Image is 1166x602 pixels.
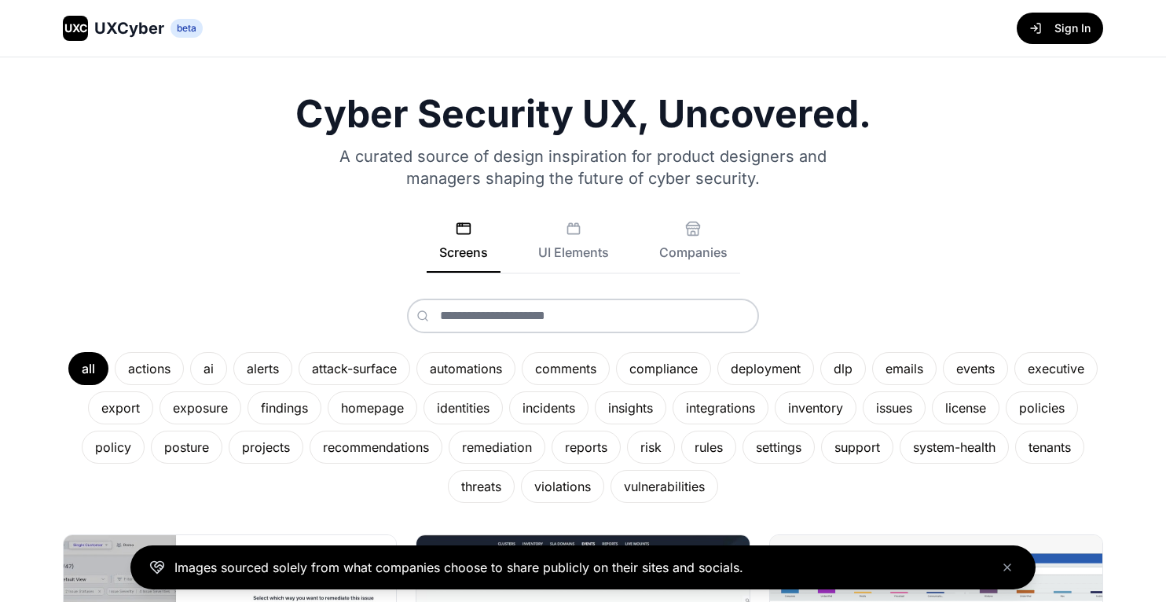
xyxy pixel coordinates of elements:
[299,352,410,385] div: attack-surface
[821,431,893,464] div: support
[190,352,227,385] div: ai
[775,391,856,424] div: inventory
[681,431,736,464] div: rules
[233,352,292,385] div: alerts
[742,431,815,464] div: settings
[522,352,610,385] div: comments
[552,431,621,464] div: reports
[595,391,666,424] div: insights
[174,558,743,577] p: Images sourced solely from what companies choose to share publicly on their sites and socials.
[68,352,108,385] div: all
[449,431,545,464] div: remediation
[616,352,711,385] div: compliance
[170,19,203,38] span: beta
[526,221,621,273] button: UI Elements
[416,352,515,385] div: automations
[247,391,321,424] div: findings
[423,391,503,424] div: identities
[521,470,604,503] div: violations
[448,470,515,503] div: threats
[932,391,999,424] div: license
[151,431,222,464] div: posture
[998,558,1017,577] button: Close banner
[872,352,937,385] div: emails
[647,221,740,273] button: Companies
[1015,431,1084,464] div: tenants
[673,391,768,424] div: integrations
[1006,391,1078,424] div: policies
[820,352,866,385] div: dlp
[328,391,417,424] div: homepage
[900,431,1009,464] div: system-health
[64,20,87,36] span: UXC
[427,221,500,273] button: Screens
[159,391,241,424] div: exposure
[509,391,588,424] div: incidents
[1017,13,1103,44] button: Sign In
[63,95,1103,133] h1: Cyber Security UX, Uncovered.
[115,352,184,385] div: actions
[943,352,1008,385] div: events
[310,431,442,464] div: recommendations
[319,145,847,189] p: A curated source of design inspiration for product designers and managers shaping the future of c...
[1014,352,1098,385] div: executive
[717,352,814,385] div: deployment
[863,391,926,424] div: issues
[63,16,203,41] a: UXCUXCyberbeta
[229,431,303,464] div: projects
[94,17,164,39] span: UXCyber
[88,391,153,424] div: export
[610,470,718,503] div: vulnerabilities
[82,431,145,464] div: policy
[627,431,675,464] div: risk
